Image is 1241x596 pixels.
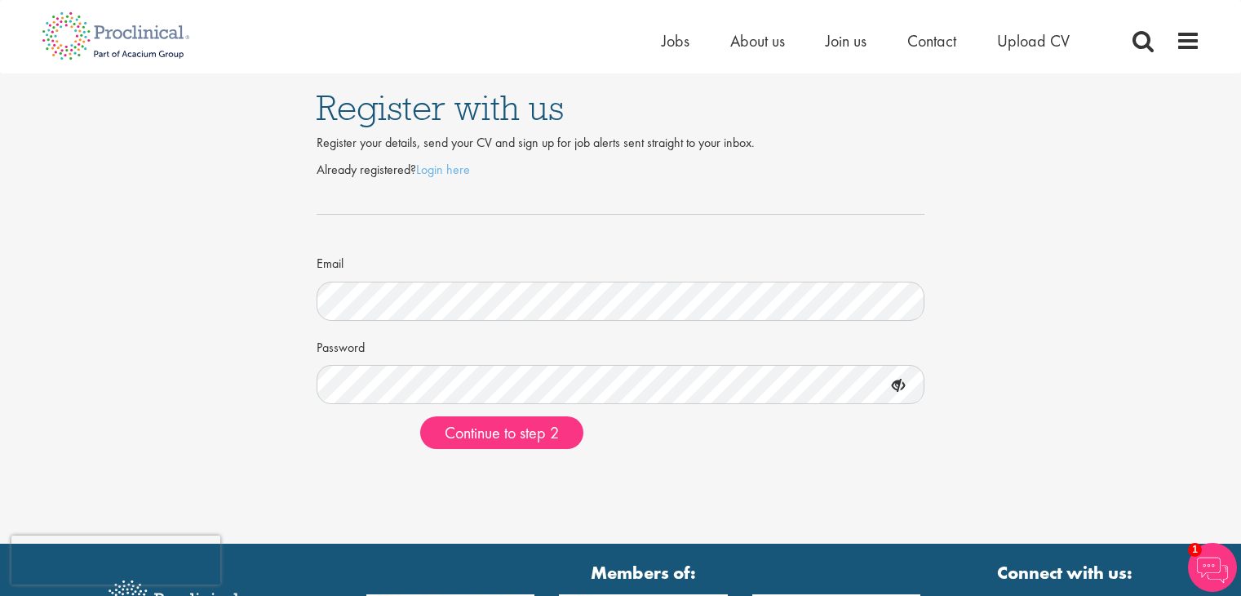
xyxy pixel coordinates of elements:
a: Jobs [662,30,689,51]
strong: Members of: [366,560,921,585]
a: About us [730,30,785,51]
span: Continue to step 2 [445,422,559,443]
iframe: reCAPTCHA [11,536,220,585]
a: Join us [826,30,866,51]
span: 1 [1188,543,1202,557]
label: Email [317,249,343,274]
div: Register your details, send your CV and sign up for job alerts sent straight to your inbox. [317,134,925,153]
h1: Register with us [317,90,925,126]
a: Login here [416,161,470,178]
p: Already registered? [317,161,925,180]
a: Upload CV [997,30,1070,51]
a: Contact [907,30,956,51]
button: Continue to step 2 [420,416,583,449]
label: Password [317,333,365,358]
img: Chatbot [1188,543,1237,592]
strong: Connect with us: [997,560,1136,585]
